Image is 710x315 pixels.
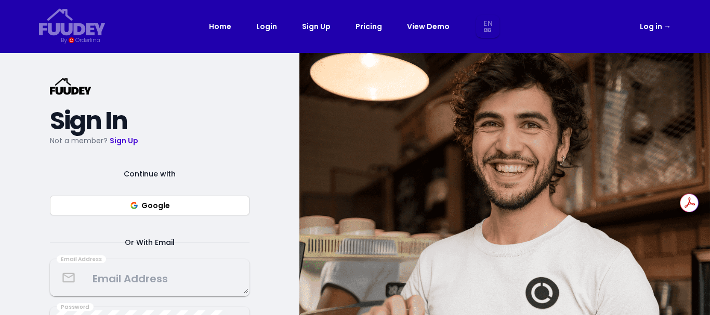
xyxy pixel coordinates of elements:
div: By [61,36,67,45]
svg: {/* Added fill="currentColor" here */} {/* This rectangle defines the background. Its explicit fi... [39,8,106,36]
svg: {/* Added fill="currentColor" here */} {/* This rectangle defines the background. Its explicit fi... [50,78,91,95]
h2: Sign In [50,112,249,130]
span: → [664,21,671,32]
a: Sign Up [110,135,138,146]
div: Password [57,303,94,311]
span: Continue with [111,168,188,180]
div: Email Address [57,255,106,264]
span: Or With Email [112,236,187,249]
div: Orderlina [75,36,100,45]
a: Sign Up [302,20,331,33]
a: Login [256,20,277,33]
a: View Demo [407,20,450,33]
a: Pricing [356,20,382,33]
p: Not a member? [50,134,249,147]
button: Google [50,196,249,215]
a: Home [209,20,231,33]
a: Log in [640,20,671,33]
